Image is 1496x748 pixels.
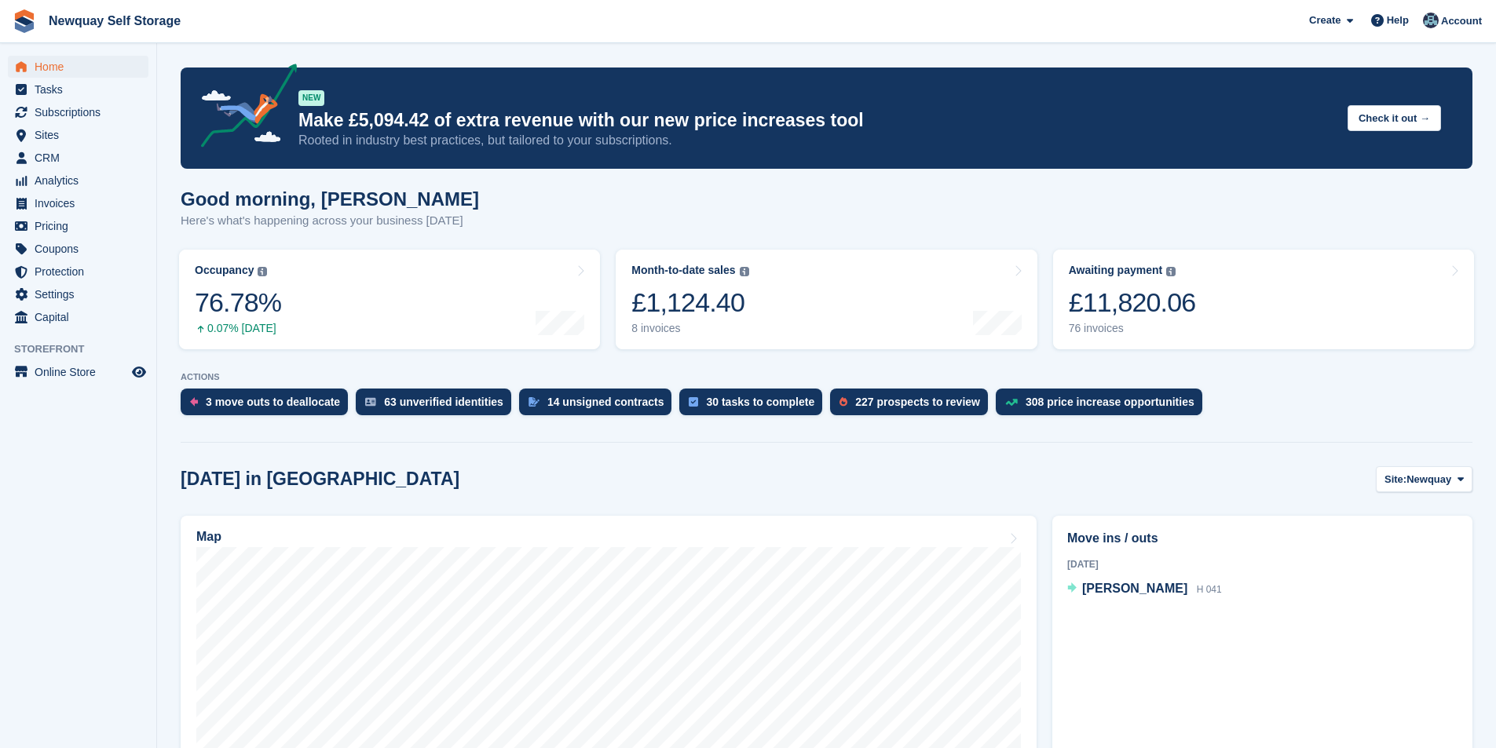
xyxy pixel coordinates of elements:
span: Invoices [35,192,129,214]
span: Analytics [35,170,129,192]
div: 63 unverified identities [384,396,503,408]
div: 3 move outs to deallocate [206,396,340,408]
h2: Map [196,530,221,544]
a: menu [8,124,148,146]
h2: [DATE] in [GEOGRAPHIC_DATA] [181,469,459,490]
span: [PERSON_NAME] [1082,582,1187,595]
a: menu [8,192,148,214]
a: Awaiting payment £11,820.06 76 invoices [1053,250,1474,349]
h1: Good morning, [PERSON_NAME] [181,188,479,210]
span: Settings [35,283,129,305]
a: menu [8,101,148,123]
a: Occupancy 76.78% 0.07% [DATE] [179,250,600,349]
span: Sites [35,124,129,146]
p: Rooted in industry best practices, but tailored to your subscriptions. [298,132,1335,149]
a: 63 unverified identities [356,389,519,423]
a: menu [8,238,148,260]
a: menu [8,283,148,305]
div: [DATE] [1067,557,1458,571]
span: Help [1387,13,1409,28]
a: 14 unsigned contracts [519,389,680,423]
div: 76.78% [195,286,281,319]
img: Colette Pearce [1423,13,1439,28]
div: 30 tasks to complete [706,396,814,408]
span: Pricing [35,215,129,237]
p: Here's what's happening across your business [DATE] [181,212,479,230]
img: icon-info-grey-7440780725fd019a000dd9b08b2336e03edf1995a4989e88bcd33f0948082b44.svg [1166,267,1176,276]
img: verify_identity-adf6edd0f0f0b5bbfe63781bf79b02c33cf7c696d77639b501bdc392416b5a36.svg [365,397,376,407]
div: 14 unsigned contracts [547,396,664,408]
div: 8 invoices [631,322,748,335]
a: Preview store [130,363,148,381]
a: menu [8,170,148,192]
button: Check it out → [1348,105,1441,131]
img: task-75834270c22a3079a89374b754ae025e5fb1db73e45f91037f5363f120a921f8.svg [689,397,698,407]
span: Create [1309,13,1341,28]
a: Newquay Self Storage [42,8,187,34]
div: Month-to-date sales [631,264,735,277]
img: price-adjustments-announcement-icon-8257ccfd72463d97f412b2fc003d46551f7dbcb40ab6d574587a9cd5c0d94... [188,64,298,153]
a: 308 price increase opportunities [996,389,1210,423]
p: ACTIONS [181,372,1472,382]
span: Subscriptions [35,101,129,123]
div: 0.07% [DATE] [195,322,281,335]
img: stora-icon-8386f47178a22dfd0bd8f6a31ec36ba5ce8667c1dd55bd0f319d3a0aa187defe.svg [13,9,36,33]
span: Capital [35,306,129,328]
div: 308 price increase opportunities [1026,396,1194,408]
p: Make £5,094.42 of extra revenue with our new price increases tool [298,109,1335,132]
img: icon-info-grey-7440780725fd019a000dd9b08b2336e03edf1995a4989e88bcd33f0948082b44.svg [740,267,749,276]
span: Tasks [35,78,129,100]
a: Month-to-date sales £1,124.40 8 invoices [616,250,1037,349]
a: menu [8,215,148,237]
span: CRM [35,147,129,169]
div: NEW [298,90,324,106]
img: icon-info-grey-7440780725fd019a000dd9b08b2336e03edf1995a4989e88bcd33f0948082b44.svg [258,267,267,276]
div: 76 invoices [1069,322,1196,335]
span: Protection [35,261,129,283]
a: menu [8,361,148,383]
div: £1,124.40 [631,286,748,319]
a: 3 move outs to deallocate [181,389,356,423]
img: move_outs_to_deallocate_icon-f764333ba52eb49d3ac5e1228854f67142a1ed5810a6f6cc68b1a99e826820c5.svg [190,397,198,407]
img: contract_signature_icon-13c848040528278c33f63329250d36e43548de30e8caae1d1a13099fd9432cc5.svg [529,397,540,407]
span: Online Store [35,361,129,383]
span: Site: [1384,472,1406,487]
h2: Move ins / outs [1067,529,1458,548]
span: Storefront [14,341,156,357]
span: Account [1441,13,1482,29]
a: menu [8,147,148,169]
div: 227 prospects to review [855,396,980,408]
img: price_increase_opportunities-93ffe204e8149a01c8c9dc8f82e8f89637d9d84a8eef4429ea346261dce0b2c0.svg [1005,399,1018,406]
div: £11,820.06 [1069,286,1196,319]
a: menu [8,56,148,78]
div: Awaiting payment [1069,264,1163,277]
button: Site: Newquay [1376,466,1472,492]
a: 30 tasks to complete [679,389,830,423]
span: Newquay [1406,472,1451,487]
a: [PERSON_NAME] H 041 [1067,579,1222,600]
a: menu [8,78,148,100]
img: prospect-51fa495bee0391a8d652442698ab0144808aea92771e9ea1ae160a38d050c398.svg [839,397,847,407]
span: Home [35,56,129,78]
div: Occupancy [195,264,254,277]
span: H 041 [1197,584,1222,595]
a: menu [8,306,148,328]
span: Coupons [35,238,129,260]
a: 227 prospects to review [830,389,996,423]
a: menu [8,261,148,283]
